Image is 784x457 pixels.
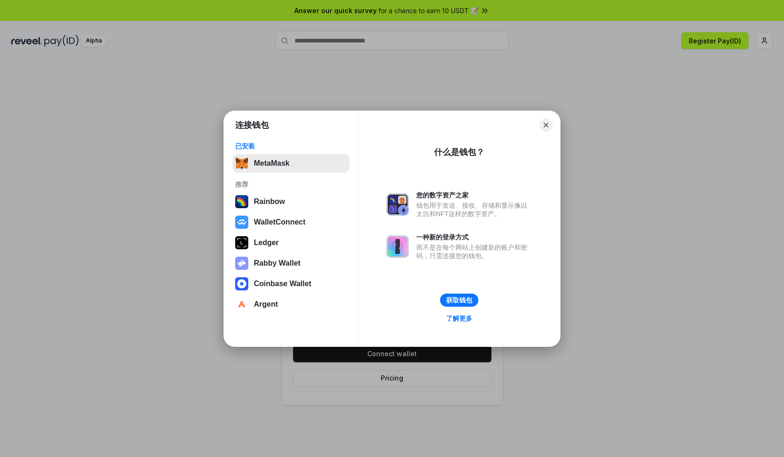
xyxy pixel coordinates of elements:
[254,197,285,206] div: Rainbow
[232,295,350,314] button: Argent
[235,298,248,311] img: svg+xml,%3Csvg%20width%3D%2228%22%20height%3D%2228%22%20viewBox%3D%220%200%2028%2028%22%20fill%3D...
[446,296,472,304] div: 获取钱包
[539,119,553,132] button: Close
[434,147,484,158] div: 什么是钱包？
[254,159,289,168] div: MetaMask
[232,233,350,252] button: Ledger
[235,180,347,189] div: 推荐
[254,300,278,309] div: Argent
[416,201,532,218] div: 钱包用于发送、接收、存储和显示像以太坊和NFT这样的数字资产。
[232,192,350,211] button: Rainbow
[254,280,311,288] div: Coinbase Wallet
[235,216,248,229] img: svg+xml,%3Csvg%20width%3D%2228%22%20height%3D%2228%22%20viewBox%3D%220%200%2028%2028%22%20fill%3D...
[416,191,532,199] div: 您的数字资产之家
[441,312,478,324] a: 了解更多
[235,277,248,290] img: svg+xml,%3Csvg%20width%3D%2228%22%20height%3D%2228%22%20viewBox%3D%220%200%2028%2028%22%20fill%3D...
[416,233,532,241] div: 一种新的登录方式
[446,314,472,323] div: 了解更多
[232,274,350,293] button: Coinbase Wallet
[386,235,409,258] img: svg+xml,%3Csvg%20xmlns%3D%22http%3A%2F%2Fwww.w3.org%2F2000%2Fsvg%22%20fill%3D%22none%22%20viewBox...
[235,236,248,249] img: svg+xml,%3Csvg%20xmlns%3D%22http%3A%2F%2Fwww.w3.org%2F2000%2Fsvg%22%20width%3D%2228%22%20height%3...
[254,218,306,226] div: WalletConnect
[232,254,350,273] button: Rabby Wallet
[386,193,409,216] img: svg+xml,%3Csvg%20xmlns%3D%22http%3A%2F%2Fwww.w3.org%2F2000%2Fsvg%22%20fill%3D%22none%22%20viewBox...
[232,154,350,173] button: MetaMask
[235,195,248,208] img: svg+xml,%3Csvg%20width%3D%22120%22%20height%3D%22120%22%20viewBox%3D%220%200%20120%20120%22%20fil...
[235,157,248,170] img: svg+xml,%3Csvg%20fill%3D%22none%22%20height%3D%2233%22%20viewBox%3D%220%200%2035%2033%22%20width%...
[232,213,350,232] button: WalletConnect
[440,294,478,307] button: 获取钱包
[235,120,269,131] h1: 连接钱包
[254,259,301,267] div: Rabby Wallet
[235,257,248,270] img: svg+xml,%3Csvg%20xmlns%3D%22http%3A%2F%2Fwww.w3.org%2F2000%2Fsvg%22%20fill%3D%22none%22%20viewBox...
[416,243,532,260] div: 而不是在每个网站上创建新的账户和密码，只需连接您的钱包。
[235,142,347,150] div: 已安装
[254,239,279,247] div: Ledger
